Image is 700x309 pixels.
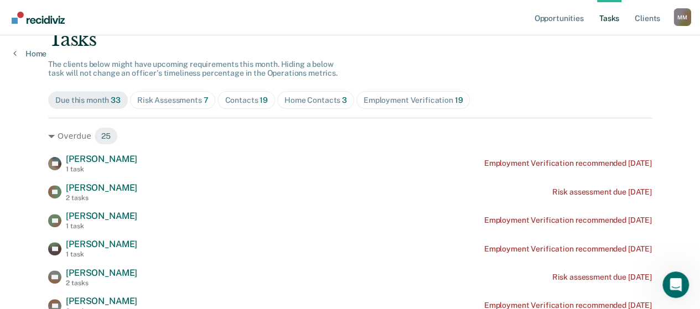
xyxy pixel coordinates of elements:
[662,271,689,298] iframe: Intercom live chat
[66,211,137,221] span: [PERSON_NAME]
[55,96,121,105] div: Due this month
[455,96,463,104] span: 19
[484,159,652,168] div: Employment Verification recommended [DATE]
[13,49,46,59] a: Home
[66,165,137,173] div: 1 task
[66,250,137,258] div: 1 task
[484,244,652,254] div: Employment Verification recommended [DATE]
[342,96,347,104] span: 3
[48,127,652,145] div: Overdue 25
[260,96,268,104] span: 19
[364,96,463,105] div: Employment Verification
[204,96,209,104] span: 7
[12,12,65,24] img: Recidiviz
[48,60,338,78] span: The clients below might have upcoming requirements this month. Hiding a below task will not chang...
[225,96,268,105] div: Contacts
[673,8,691,26] button: Profile dropdown button
[66,154,137,164] span: [PERSON_NAME]
[66,222,137,230] div: 1 task
[66,239,137,249] span: [PERSON_NAME]
[111,96,121,104] span: 33
[66,268,137,278] span: [PERSON_NAME]
[66,194,137,202] div: 2 tasks
[484,216,652,225] div: Employment Verification recommended [DATE]
[66,296,137,306] span: [PERSON_NAME]
[94,127,118,145] span: 25
[552,187,651,197] div: Risk assessment due [DATE]
[552,273,651,282] div: Risk assessment due [DATE]
[673,8,691,26] div: M M
[48,28,652,51] div: Tasks
[284,96,347,105] div: Home Contacts
[66,182,137,193] span: [PERSON_NAME]
[137,96,209,105] div: Risk Assessments
[66,279,137,287] div: 2 tasks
